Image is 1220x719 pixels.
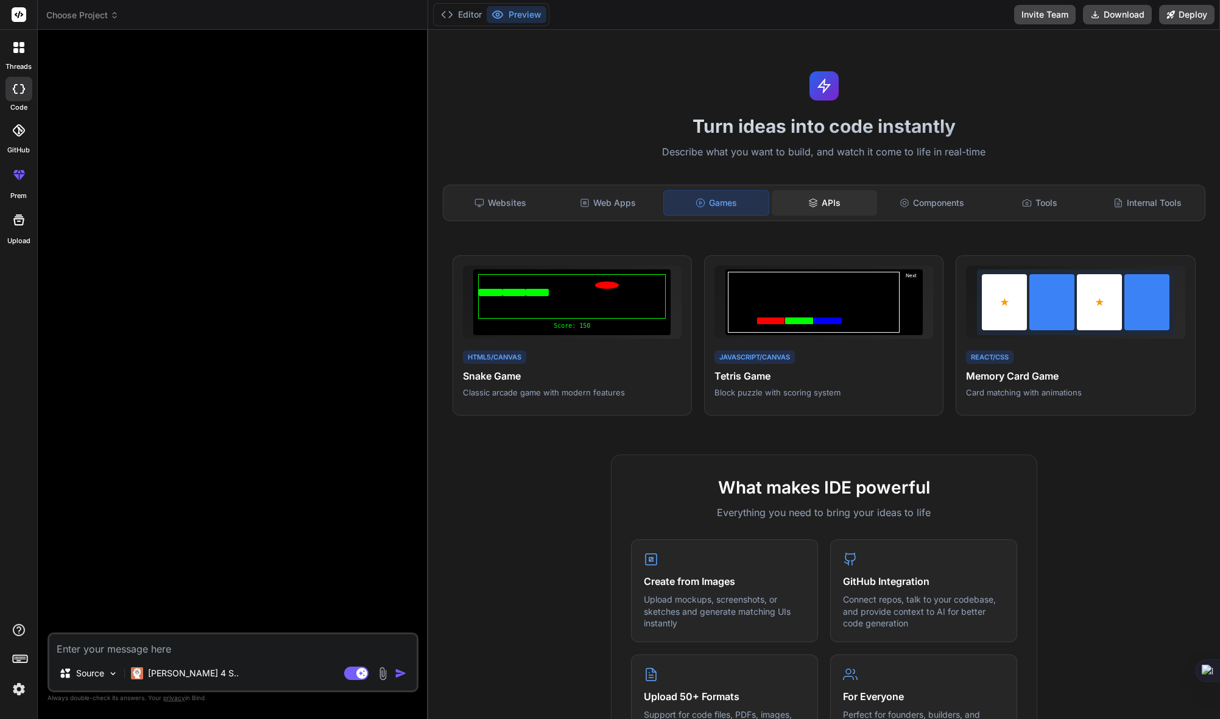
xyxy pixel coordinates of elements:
[463,387,682,398] p: Classic arcade game with modern features
[76,667,104,679] p: Source
[966,350,1014,364] div: React/CSS
[463,350,526,364] div: HTML5/Canvas
[10,191,27,201] label: prem
[7,236,30,246] label: Upload
[631,505,1017,520] p: Everything you need to bring your ideas to life
[663,190,770,216] div: Games
[487,6,546,23] button: Preview
[395,667,407,679] img: icon
[714,369,933,383] h4: Tetris Game
[631,475,1017,500] h2: What makes IDE powerful
[376,667,390,681] img: attachment
[966,387,1185,398] p: Card matching with animations
[966,369,1185,383] h4: Memory Card Game
[163,694,185,701] span: privacy
[478,321,666,330] div: Score: 150
[435,144,1213,160] p: Describe what you want to build, and watch it come to life in real-time
[843,689,1004,704] h4: For Everyone
[1095,190,1200,216] div: Internal Tools
[435,115,1213,137] h1: Turn ideas into code instantly
[131,667,143,679] img: Claude 4 Sonnet
[7,145,30,155] label: GitHub
[448,190,554,216] div: Websites
[10,102,27,113] label: code
[1159,5,1215,24] button: Deploy
[843,574,1004,589] h4: GitHub Integration
[987,190,1093,216] div: Tools
[46,9,119,21] span: Choose Project
[843,593,1004,629] p: Connect repos, talk to your codebase, and provide context to AI for better code generation
[48,692,418,704] p: Always double-check its answers. Your in Bind
[108,668,118,679] img: Pick Models
[644,574,805,589] h4: Create from Images
[772,190,877,216] div: APIs
[148,667,239,679] p: [PERSON_NAME] 4 S..
[463,369,682,383] h4: Snake Game
[714,350,795,364] div: JavaScript/Canvas
[714,387,933,398] p: Block puzzle with scoring system
[1014,5,1076,24] button: Invite Team
[555,190,661,216] div: Web Apps
[1083,5,1152,24] button: Download
[9,679,29,700] img: settings
[880,190,985,216] div: Components
[644,689,805,704] h4: Upload 50+ Formats
[644,593,805,629] p: Upload mockups, screenshots, or sketches and generate matching UIs instantly
[436,6,487,23] button: Editor
[902,272,920,333] div: Next
[5,62,32,72] label: threads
